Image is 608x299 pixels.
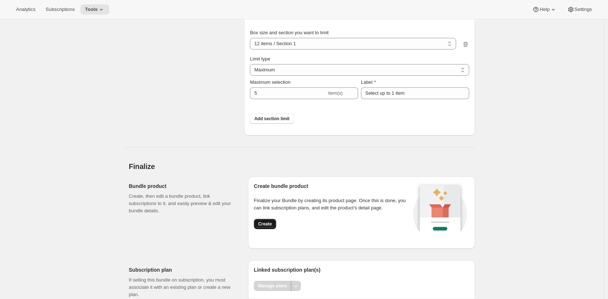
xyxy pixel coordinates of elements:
p: Create, then edit a bundle product, link subscriptions to it, and easily preview & edit your bund... [129,193,236,215]
button: Tools [81,4,109,15]
span: Add section limit [254,116,290,122]
h2: Create bundle product [254,182,411,190]
span: Maximum selection [250,79,290,85]
span: Settings [574,7,592,12]
p: Finalize your Bundle by creating its product page. Once this is done, you can link subscription p... [254,197,411,212]
button: Subscriptions [41,4,79,15]
p: If selling this bundle on subscription, you must associate it with an existing plan or create a n... [129,276,236,298]
span: Tools [85,7,98,12]
span: Analytics [16,7,35,12]
button: Add section limit [250,114,294,124]
span: Help [540,7,549,12]
h2: Subscription plan [129,266,236,274]
button: Help [528,4,561,15]
button: Settings [563,4,596,15]
h2: Finalize [129,162,475,171]
span: Label [361,79,373,85]
span: Box size and section you want to limit [250,30,329,35]
span: Limit type [250,56,270,62]
h2: Linked subscription plan(s) [254,266,469,274]
span: Create [258,221,272,227]
span: item(s) [328,90,343,96]
h2: Bundle product [129,182,236,190]
button: Create [254,219,276,229]
span: Subscriptions [46,7,75,12]
button: Analytics [12,4,40,15]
